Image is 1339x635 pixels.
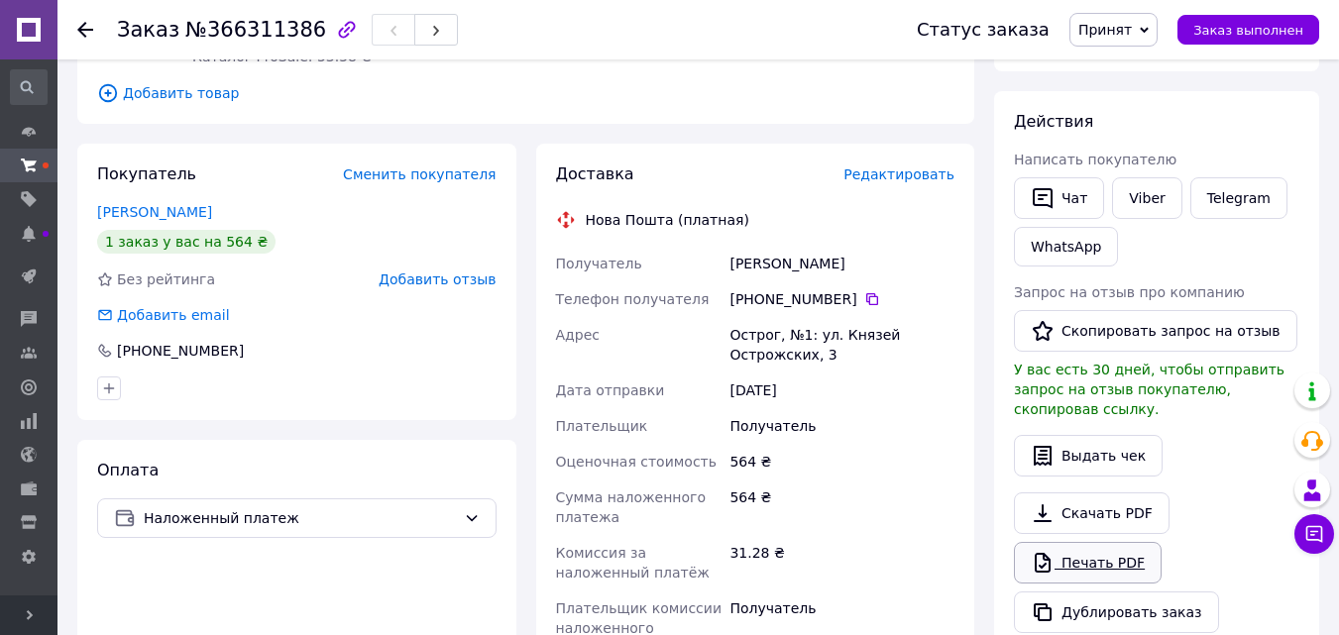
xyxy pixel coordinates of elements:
button: Чат [1014,177,1104,219]
span: Сменить покупателя [343,166,496,182]
button: Скопировать запрос на отзыв [1014,310,1297,352]
span: Оценочная стоимость [556,454,718,470]
a: Viber [1112,177,1181,219]
button: Выдать чек [1014,435,1163,476]
span: Заказ [117,18,179,42]
div: Добавить email [95,305,232,325]
span: Наложенный платеж [144,507,456,529]
div: Получатель [725,408,958,444]
span: Заказ выполнен [1193,23,1303,38]
span: Добавить товар [97,82,954,104]
span: Каталог ProSale: 53.58 ₴ [192,49,372,64]
span: Плательщик [556,418,648,434]
a: Telegram [1190,177,1287,219]
span: У вас есть 30 дней, чтобы отправить запрос на отзыв покупателю, скопировав ссылку. [1014,362,1284,417]
span: Без рейтинга [117,271,215,287]
a: [PERSON_NAME] [97,204,212,220]
span: №366311386 [185,18,326,42]
div: [PHONE_NUMBER] [729,289,954,309]
a: Печать PDF [1014,542,1162,583]
div: [DATE] [725,372,958,408]
button: Дублировать заказ [1014,591,1219,633]
a: Скачать PDF [1014,492,1170,534]
div: Статус заказа [917,20,1050,40]
div: 1 заказ у вас на 564 ₴ [97,230,276,254]
span: Оплата [97,461,159,479]
button: Чат с покупателем [1294,514,1334,554]
div: 31.28 ₴ [725,535,958,590]
span: Запрос на отзыв про компанию [1014,284,1245,300]
span: Действия [1014,112,1093,131]
span: Сумма наложенного платежа [556,489,706,525]
span: Доставка [556,164,634,183]
span: Получатель [556,256,642,271]
div: Острог, №1: ул. Князей Острожских, 3 [725,317,958,372]
button: Заказ выполнен [1177,15,1319,45]
span: Покупатель [97,164,196,183]
span: Телефон получателя [556,291,710,307]
div: 564 ₴ [725,444,958,479]
span: Добавить отзыв [379,271,496,287]
span: Редактировать [843,166,954,182]
div: 564 ₴ [725,479,958,535]
div: Вернуться назад [77,20,93,40]
span: Принят [1078,22,1132,38]
div: Добавить email [115,305,232,325]
span: Дата отправки [556,382,665,398]
span: Комиссия за наложенный платёж [556,545,710,581]
a: WhatsApp [1014,227,1118,266]
div: [PERSON_NAME] [725,246,958,281]
div: Нова Пошта (платная) [581,210,754,230]
div: [PHONE_NUMBER] [115,341,246,361]
span: Адрес [556,327,600,343]
span: Написать покупателю [1014,152,1176,167]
